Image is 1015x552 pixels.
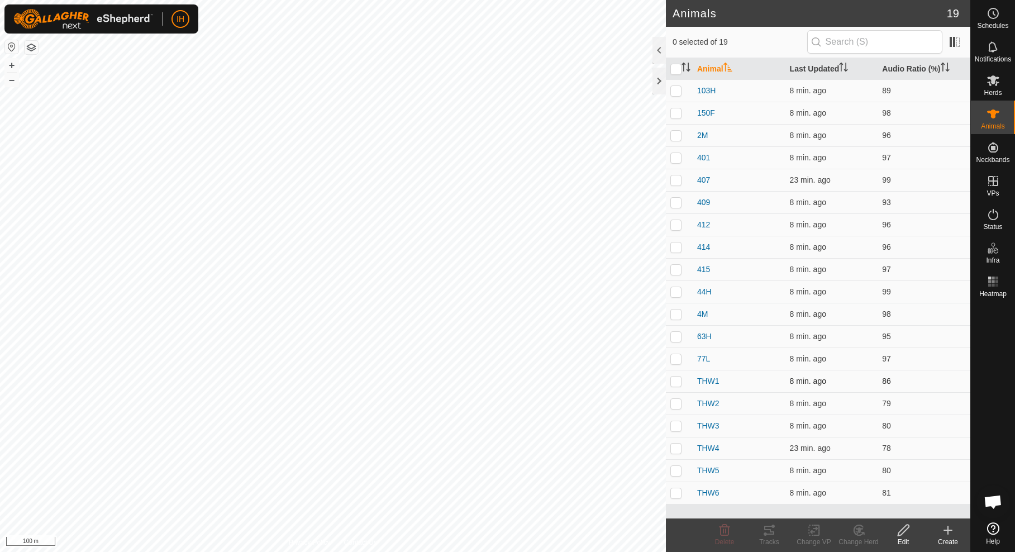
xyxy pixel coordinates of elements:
[882,377,891,386] span: 86
[947,5,959,22] span: 19
[976,156,1009,163] span: Neckbands
[971,518,1015,549] a: Help
[673,7,947,20] h2: Animals
[836,537,881,547] div: Change Herd
[882,86,891,95] span: 89
[5,73,18,87] button: –
[697,420,719,432] span: THW3
[790,86,826,95] span: Oct 15, 2025, 9:51 AM
[723,64,732,73] p-sorticon: Activate to sort
[673,36,807,48] span: 0 selected of 19
[790,175,831,184] span: Oct 15, 2025, 9:36 AM
[697,130,708,141] span: 2M
[697,398,719,410] span: THW2
[177,13,184,25] span: IH
[697,241,710,253] span: 414
[5,40,18,54] button: Reset Map
[882,108,891,117] span: 98
[926,537,970,547] div: Create
[882,421,891,430] span: 80
[697,197,710,208] span: 409
[983,223,1002,230] span: Status
[882,287,891,296] span: 99
[344,537,377,548] a: Contact Us
[697,219,710,231] span: 412
[790,242,826,251] span: Oct 15, 2025, 9:51 AM
[984,89,1002,96] span: Herds
[697,487,719,499] span: THW6
[790,354,826,363] span: Oct 15, 2025, 9:52 AM
[790,265,826,274] span: Oct 15, 2025, 9:51 AM
[986,257,999,264] span: Infra
[790,488,826,497] span: Oct 15, 2025, 9:51 AM
[882,131,891,140] span: 96
[882,220,891,229] span: 96
[790,466,826,475] span: Oct 15, 2025, 9:52 AM
[682,64,690,73] p-sorticon: Activate to sort
[839,64,848,73] p-sorticon: Activate to sort
[882,198,891,207] span: 93
[790,332,826,341] span: Oct 15, 2025, 9:51 AM
[747,537,792,547] div: Tracks
[979,291,1007,297] span: Heatmap
[882,153,891,162] span: 97
[987,190,999,197] span: VPs
[697,442,719,454] span: THW4
[790,377,826,386] span: Oct 15, 2025, 9:51 AM
[882,265,891,274] span: 97
[790,153,826,162] span: Oct 15, 2025, 9:51 AM
[790,220,826,229] span: Oct 15, 2025, 9:52 AM
[807,30,942,54] input: Search (S)
[25,41,38,54] button: Map Layers
[697,107,715,119] span: 150F
[693,58,785,80] th: Animal
[882,310,891,318] span: 98
[792,537,836,547] div: Change VP
[882,466,891,475] span: 80
[790,310,826,318] span: Oct 15, 2025, 9:51 AM
[697,331,712,342] span: 63H
[697,353,710,365] span: 77L
[941,64,950,73] p-sorticon: Activate to sort
[697,465,719,477] span: THW5
[289,537,331,548] a: Privacy Policy
[697,308,708,320] span: 4M
[882,175,891,184] span: 99
[975,56,1011,63] span: Notifications
[785,58,878,80] th: Last Updated
[882,242,891,251] span: 96
[882,444,891,453] span: 78
[790,287,826,296] span: Oct 15, 2025, 9:51 AM
[881,537,926,547] div: Edit
[878,58,970,80] th: Audio Ratio (%)
[977,22,1008,29] span: Schedules
[790,198,826,207] span: Oct 15, 2025, 9:51 AM
[715,538,735,546] span: Delete
[882,399,891,408] span: 79
[790,421,826,430] span: Oct 15, 2025, 9:51 AM
[697,375,719,387] span: THW1
[697,286,712,298] span: 44H
[697,152,710,164] span: 401
[986,538,1000,545] span: Help
[697,85,716,97] span: 103H
[882,332,891,341] span: 95
[697,174,710,186] span: 407
[882,354,891,363] span: 97
[976,485,1010,518] div: Open chat
[13,9,153,29] img: Gallagher Logo
[790,108,826,117] span: Oct 15, 2025, 9:51 AM
[981,123,1005,130] span: Animals
[5,59,18,72] button: +
[697,264,710,275] span: 415
[790,131,826,140] span: Oct 15, 2025, 9:51 AM
[882,488,891,497] span: 81
[790,444,831,453] span: Oct 15, 2025, 9:36 AM
[790,399,826,408] span: Oct 15, 2025, 9:51 AM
